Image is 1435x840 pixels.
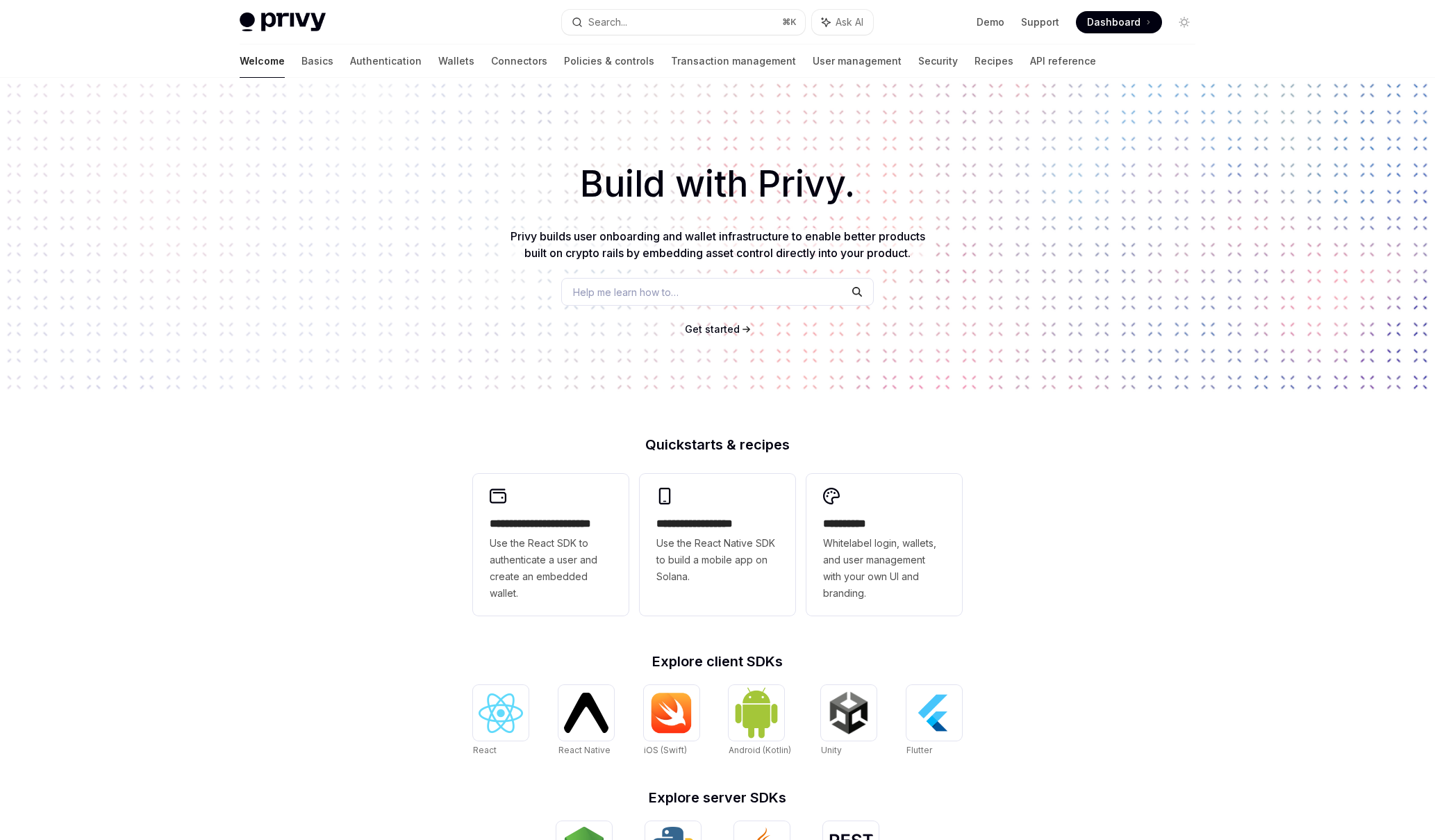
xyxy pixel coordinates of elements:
[836,15,863,29] span: Ask AI
[812,10,873,35] button: Ask AI
[588,14,627,31] div: Search...
[685,323,740,335] span: Get started
[906,745,932,755] span: Flutter
[821,745,842,755] span: Unity
[473,791,962,805] h2: Explore server SDKs
[823,535,945,602] span: Whitelabel login, wallets, and user management with your own UI and branding.
[301,44,333,78] a: Basics
[564,693,608,732] img: React Native
[974,44,1013,78] a: Recipes
[1087,15,1140,29] span: Dashboard
[734,686,779,739] img: Android (Kotlin)
[649,692,694,734] img: iOS (Swift)
[511,229,925,260] span: Privy builds user onboarding and wallet infrastructure to enable better products built on crypto ...
[473,438,962,452] h2: Quickstarts & recipes
[562,10,805,35] button: Search...⌘K
[644,685,699,757] a: iOS (Swift)iOS (Swift)
[918,44,958,78] a: Security
[729,745,791,755] span: Android (Kotlin)
[479,693,523,733] img: React
[350,44,422,78] a: Authentication
[473,654,962,668] h2: Explore client SDKs
[729,685,791,757] a: Android (Kotlin)Android (Kotlin)
[912,691,956,735] img: Flutter
[813,44,902,78] a: User management
[977,15,1004,29] a: Demo
[573,285,679,299] span: Help me learn how to…
[1030,44,1096,78] a: API reference
[656,535,779,585] span: Use the React Native SDK to build a mobile app on Solana.
[1021,15,1059,29] a: Support
[240,13,326,32] img: light logo
[827,691,871,735] img: Unity
[558,745,611,755] span: React Native
[240,44,285,78] a: Welcome
[685,322,740,336] a: Get started
[906,685,962,757] a: FlutterFlutter
[806,474,962,616] a: **** *****Whitelabel login, wallets, and user management with your own UI and branding.
[640,474,795,616] a: **** **** **** ***Use the React Native SDK to build a mobile app on Solana.
[473,685,529,757] a: ReactReact
[491,44,547,78] a: Connectors
[473,745,497,755] span: React
[558,685,614,757] a: React NativeReact Native
[644,745,687,755] span: iOS (Swift)
[671,44,796,78] a: Transaction management
[22,157,1413,211] h1: Build with Privy.
[1076,11,1162,33] a: Dashboard
[564,44,654,78] a: Policies & controls
[490,535,612,602] span: Use the React SDK to authenticate a user and create an embedded wallet.
[821,685,877,757] a: UnityUnity
[782,17,797,28] span: ⌘ K
[438,44,474,78] a: Wallets
[1173,11,1195,33] button: Toggle dark mode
